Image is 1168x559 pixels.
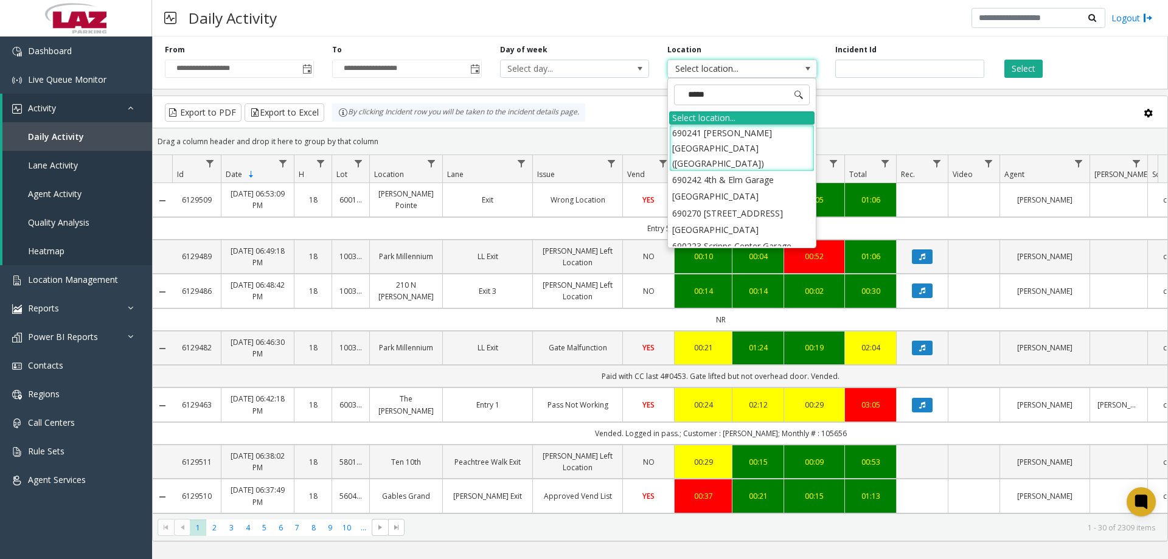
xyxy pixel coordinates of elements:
[791,490,837,502] a: 00:15
[1007,194,1082,206] a: [PERSON_NAME]
[153,287,172,297] a: Collapse Details
[377,342,435,353] a: Park Millennium
[28,474,86,485] span: Agent Services
[377,188,435,211] a: [PERSON_NAME] Pointe
[642,342,655,353] span: YES
[202,155,218,172] a: Id Filter Menu
[669,238,815,254] li: 690223 Scripps Center Garage
[302,342,324,353] a: 18
[669,125,815,172] li: 690241 [PERSON_NAME][GEOGRAPHIC_DATA] ([GEOGRAPHIC_DATA])
[28,274,118,285] span: Location Management
[682,399,725,411] div: 00:24
[182,3,283,33] h3: Daily Activity
[332,103,585,122] div: By clicking Incident row you will be taken to the incident details page.
[630,490,667,502] a: YES
[336,169,347,179] span: Lot
[12,361,22,371] img: 'icon'
[375,523,385,532] span: Go to the next page
[682,456,725,468] div: 00:29
[740,490,776,502] a: 00:21
[669,188,815,204] li: [GEOGRAPHIC_DATA]
[28,159,78,171] span: Lane Activity
[153,155,1167,513] div: Data table
[302,456,324,468] a: 18
[877,155,894,172] a: Total Filter Menu
[849,169,867,179] span: Total
[791,399,837,411] div: 00:29
[740,285,776,297] a: 00:14
[332,44,342,55] label: To
[668,60,787,77] span: Select location...
[275,155,291,172] a: Date Filter Menu
[740,251,776,262] div: 00:04
[229,393,287,416] a: [DATE] 06:42:18 PM
[740,342,776,353] a: 01:24
[791,342,837,353] div: 00:19
[302,251,324,262] a: 18
[929,155,945,172] a: Rec. Filter Menu
[1004,60,1043,78] button: Select
[2,94,152,122] a: Activity
[28,417,75,428] span: Call Centers
[500,44,547,55] label: Day of week
[852,490,889,502] div: 01:13
[642,195,655,205] span: YES
[630,399,667,411] a: YES
[229,279,287,302] a: [DATE] 06:48:42 PM
[179,342,214,353] a: 6129482
[28,359,63,371] span: Contacts
[246,170,256,179] span: Sortable
[791,456,837,468] div: 00:09
[12,333,22,342] img: 'icon'
[450,194,525,206] a: Exit
[682,251,725,262] a: 00:10
[305,519,322,536] span: Page 8
[273,519,289,536] span: Page 6
[229,188,287,211] a: [DATE] 06:53:09 PM
[2,151,152,179] a: Lane Activity
[643,286,655,296] span: NO
[540,342,615,353] a: Gate Malfunction
[513,155,530,172] a: Lane Filter Menu
[852,285,889,297] a: 00:30
[165,44,185,55] label: From
[153,196,172,206] a: Collapse Details
[2,237,152,265] a: Heatmap
[669,172,815,188] li: 690242 4th & Elm Garage
[377,279,435,302] a: 210 N [PERSON_NAME]
[468,60,481,77] span: Toggle popup
[740,456,776,468] a: 00:15
[12,104,22,114] img: 'icon'
[791,285,837,297] a: 00:02
[1097,399,1140,411] a: [PERSON_NAME]
[28,388,60,400] span: Regions
[540,194,615,206] a: Wrong Location
[229,450,287,473] a: [DATE] 06:38:02 PM
[682,342,725,353] a: 00:21
[540,279,615,302] a: [PERSON_NAME] Left Location
[12,276,22,285] img: 'icon'
[627,169,645,179] span: Vend
[953,169,973,179] span: Video
[540,399,615,411] a: Pass Not Working
[338,108,348,117] img: infoIcon.svg
[1071,155,1087,172] a: Agent Filter Menu
[374,169,404,179] span: Location
[603,155,620,172] a: Issue Filter Menu
[682,490,725,502] div: 00:37
[540,490,615,502] a: Approved Vend List
[852,456,889,468] a: 00:53
[1007,285,1082,297] a: [PERSON_NAME]
[179,285,214,297] a: 6129486
[153,492,172,502] a: Collapse Details
[240,519,256,536] span: Page 4
[179,194,214,206] a: 6129509
[852,399,889,411] div: 03:05
[388,519,405,536] span: Go to the last page
[179,490,214,502] a: 6129510
[179,456,214,468] a: 6129511
[12,418,22,428] img: 'icon'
